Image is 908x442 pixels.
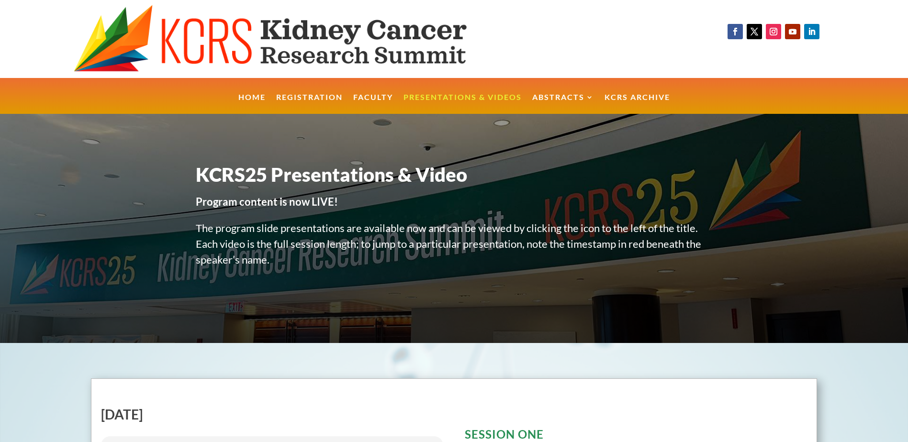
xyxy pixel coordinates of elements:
a: Registration [276,94,343,114]
p: The program slide presentations are available now and can be viewed by clicking the icon to the l... [196,220,713,278]
h2: [DATE] [101,408,444,426]
a: Follow on Facebook [728,24,743,39]
a: Follow on Youtube [785,24,800,39]
a: Follow on LinkedIn [804,24,819,39]
span: KCRS25 Presentations & Video [196,163,467,186]
a: KCRS Archive [605,94,670,114]
a: Abstracts [532,94,594,114]
a: Follow on Instagram [766,24,781,39]
a: Home [238,94,266,114]
a: Faculty [353,94,393,114]
strong: Program content is now LIVE! [196,195,338,208]
a: Follow on X [747,24,762,39]
a: Presentations & Videos [404,94,522,114]
img: KCRS generic logo wide [74,5,515,73]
